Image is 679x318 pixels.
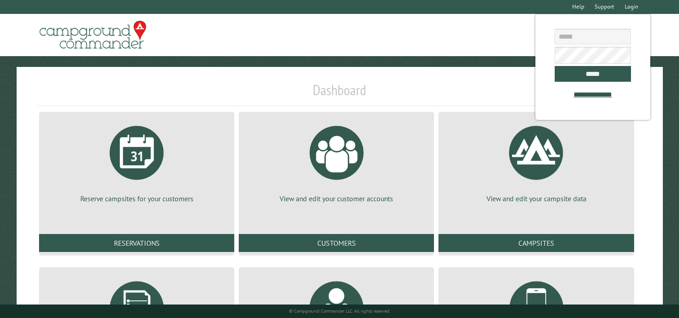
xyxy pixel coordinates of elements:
p: Reserve campsites for your customers [50,194,223,203]
a: Reserve campsites for your customers [50,119,223,203]
p: View and edit your campsite data [449,194,623,203]
h1: Dashboard [37,81,642,106]
a: View and edit your campsite data [449,119,623,203]
a: View and edit your customer accounts [250,119,423,203]
a: Reservations [39,234,234,252]
img: Campground Commander [37,18,149,53]
a: Customers [239,234,434,252]
a: Campsites [438,234,634,252]
p: View and edit your customer accounts [250,194,423,203]
small: © Campground Commander LLC. All rights reserved. [289,308,390,314]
